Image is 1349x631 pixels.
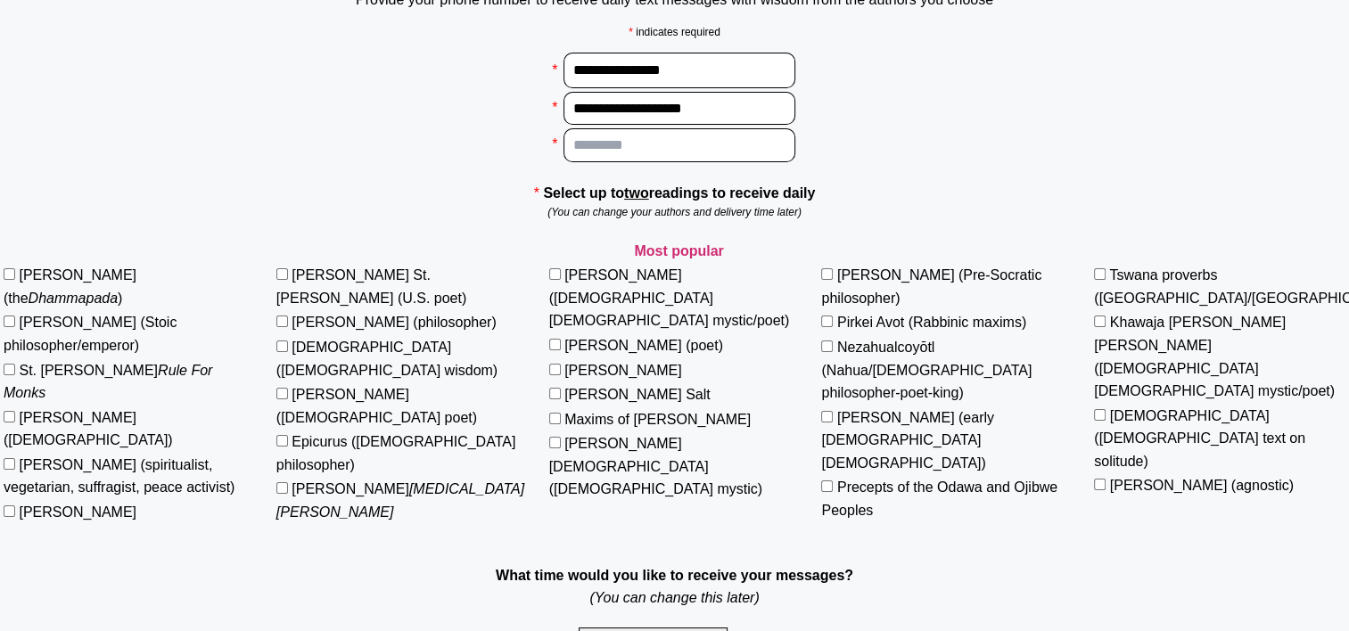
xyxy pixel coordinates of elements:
[549,436,762,496] label: [PERSON_NAME][DEMOGRAPHIC_DATA] ([DEMOGRAPHIC_DATA] mystic)
[564,387,711,402] label: [PERSON_NAME] Salt
[624,185,649,201] u: two
[821,340,1032,400] label: Nezahualcoyōtl (Nahua/[DEMOGRAPHIC_DATA] philosopher-poet-king)
[821,267,1041,306] label: [PERSON_NAME] (Pre-Socratic philosopher)
[19,504,136,520] label: [PERSON_NAME]
[564,412,751,427] label: Maxims of [PERSON_NAME]
[837,315,1026,330] label: Pirkei Avot (Rabbinic maxims)
[589,590,759,605] em: (You can change this later)
[564,338,723,353] label: [PERSON_NAME] (poet)
[4,457,234,496] label: [PERSON_NAME] (spiritualist, vegetarian, suffragist, peace activist)
[549,267,790,328] label: [PERSON_NAME] ([DEMOGRAPHIC_DATA] [DEMOGRAPHIC_DATA] mystic/poet)
[636,26,720,38] span: indicates required
[564,363,682,378] label: [PERSON_NAME]
[821,410,994,471] label: [PERSON_NAME] (early [DEMOGRAPHIC_DATA] [DEMOGRAPHIC_DATA])
[634,243,723,258] strong: Most popular
[4,267,136,306] label: [PERSON_NAME] (the )
[276,267,466,306] label: [PERSON_NAME] St. [PERSON_NAME] (U.S. poet)
[1110,478,1294,493] label: [PERSON_NAME] (agnostic)
[547,206,802,218] em: (You can change your authors and delivery time later)
[292,315,496,330] label: [PERSON_NAME] (philosopher)
[4,315,177,353] label: [PERSON_NAME] (Stoic philosopher/emperor)
[1094,315,1335,398] label: Khawaja [PERSON_NAME] [PERSON_NAME] ([DEMOGRAPHIC_DATA] [DEMOGRAPHIC_DATA] mystic/poet)
[276,434,515,472] label: Epicurus ([DEMOGRAPHIC_DATA] philosopher)
[276,481,524,520] label: [PERSON_NAME]
[4,363,212,401] label: St. [PERSON_NAME]
[4,410,173,448] label: [PERSON_NAME] ([DEMOGRAPHIC_DATA])
[276,340,498,378] label: [DEMOGRAPHIC_DATA] ([DEMOGRAPHIC_DATA] wisdom)
[1094,408,1305,469] label: [DEMOGRAPHIC_DATA] ([DEMOGRAPHIC_DATA] text on solitude)
[821,479,1057,518] label: Precepts of the Odawa and Ojibwe Peoples
[29,291,119,306] em: Dhammapada
[276,387,477,425] label: [PERSON_NAME] ([DEMOGRAPHIC_DATA] poet)
[543,185,815,201] strong: Select up to readings to receive daily
[496,568,853,583] strong: What time would you like to receive your messages?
